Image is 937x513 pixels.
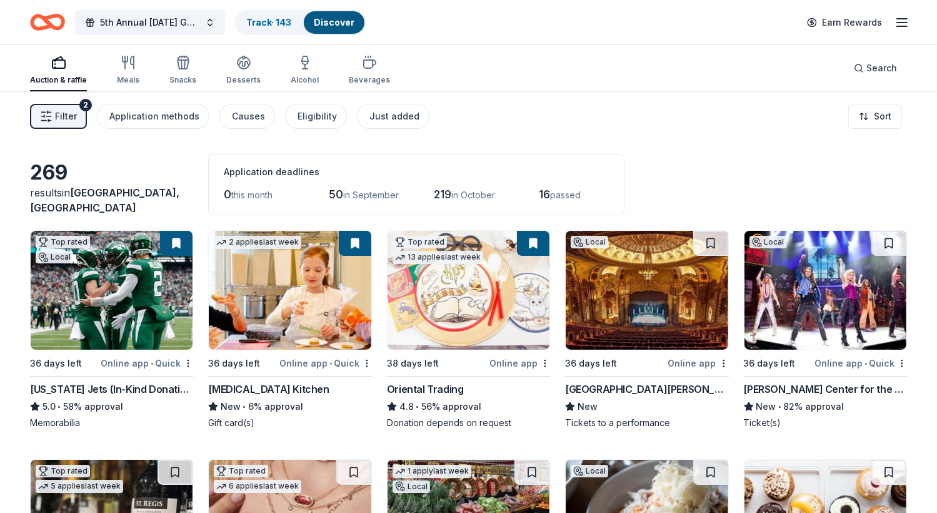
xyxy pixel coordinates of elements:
[369,109,419,124] div: Just added
[36,251,73,263] div: Local
[235,10,366,35] button: Track· 143Discover
[814,355,907,371] div: Online app Quick
[97,104,209,129] button: Application methods
[30,160,193,185] div: 269
[117,50,139,91] button: Meals
[30,185,193,215] div: results
[208,417,371,429] div: Gift card(s)
[343,190,399,200] span: in September
[214,465,268,477] div: Top rated
[226,75,261,85] div: Desserts
[232,109,265,124] div: Causes
[30,50,87,91] button: Auction & raffle
[744,231,906,350] img: Image for Tilles Center for the Performing Arts
[314,17,354,28] a: Discover
[224,188,231,201] span: 0
[393,465,471,478] div: 1 apply last week
[571,236,608,248] div: Local
[151,358,153,368] span: •
[208,399,371,414] div: 6% approval
[565,356,617,371] div: 36 days left
[214,236,301,249] div: 2 applies last week
[571,465,608,477] div: Local
[399,399,414,414] span: 4.8
[848,104,902,129] button: Sort
[117,75,139,85] div: Meals
[109,109,199,124] div: Application methods
[221,399,241,414] span: New
[349,50,390,91] button: Beverages
[36,236,90,248] div: Top rated
[30,399,193,414] div: 58% approval
[393,251,483,264] div: 13 applies last week
[36,480,123,493] div: 5 applies last week
[30,8,65,37] a: Home
[285,104,347,129] button: Eligibility
[387,230,550,429] a: Image for Oriental TradingTop rated13 applieslast week38 days leftOnline appOriental Trading4.8•5...
[209,231,371,350] img: Image for Taste Buds Kitchen
[357,104,429,129] button: Just added
[749,236,787,248] div: Local
[30,104,87,129] button: Filter2
[30,382,193,397] div: [US_STATE] Jets (In-Kind Donation)
[231,190,273,200] span: this month
[214,480,301,493] div: 6 applies last week
[226,50,261,91] button: Desserts
[58,402,61,412] span: •
[550,190,581,200] span: passed
[393,480,430,493] div: Local
[668,355,729,371] div: Online app
[744,230,907,429] a: Image for Tilles Center for the Performing ArtsLocal36 days leftOnline app•Quick[PERSON_NAME] Cen...
[744,417,907,429] div: Ticket(s)
[844,56,907,81] button: Search
[75,10,225,35] button: 5th Annual [DATE] Gala
[387,356,439,371] div: 38 days left
[298,109,337,124] div: Eligibility
[744,356,796,371] div: 36 days left
[208,356,260,371] div: 36 days left
[224,165,609,180] div: Application deadlines
[31,231,193,350] img: Image for New York Jets (In-Kind Donation)
[79,99,92,111] div: 2
[387,399,550,414] div: 56% approval
[55,109,77,124] span: Filter
[799,11,889,34] a: Earn Rewards
[578,399,598,414] span: New
[874,109,891,124] span: Sort
[744,399,907,414] div: 82% approval
[744,382,907,397] div: [PERSON_NAME] Center for the Performing Arts
[243,402,246,412] span: •
[30,186,179,214] span: in
[208,382,329,397] div: [MEDICAL_DATA] Kitchen
[434,188,451,201] span: 219
[36,465,90,477] div: Top rated
[565,417,728,429] div: Tickets to a performance
[279,355,372,371] div: Online app Quick
[451,190,495,200] span: in October
[329,188,343,201] span: 50
[565,382,728,397] div: [GEOGRAPHIC_DATA][PERSON_NAME]
[489,355,550,371] div: Online app
[756,399,776,414] span: New
[169,75,196,85] div: Snacks
[393,236,447,248] div: Top rated
[208,230,371,429] a: Image for Taste Buds Kitchen2 applieslast week36 days leftOnline app•Quick[MEDICAL_DATA] KitchenN...
[866,61,897,76] span: Search
[30,230,193,429] a: Image for New York Jets (In-Kind Donation)Top ratedLocal36 days leftOnline app•Quick[US_STATE] Je...
[30,186,179,214] span: [GEOGRAPHIC_DATA], [GEOGRAPHIC_DATA]
[246,17,291,28] a: Track· 143
[387,417,550,429] div: Donation depends on request
[30,417,193,429] div: Memorabilia
[169,50,196,91] button: Snacks
[778,402,781,412] span: •
[100,15,200,30] span: 5th Annual [DATE] Gala
[387,382,464,397] div: Oriental Trading
[219,104,275,129] button: Causes
[566,231,728,350] img: Image for St. George Theatre
[388,231,549,350] img: Image for Oriental Trading
[349,75,390,85] div: Beverages
[329,358,332,368] span: •
[565,230,728,429] a: Image for St. George TheatreLocal36 days leftOnline app[GEOGRAPHIC_DATA][PERSON_NAME]NewTickets t...
[43,399,56,414] span: 5.0
[864,358,867,368] span: •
